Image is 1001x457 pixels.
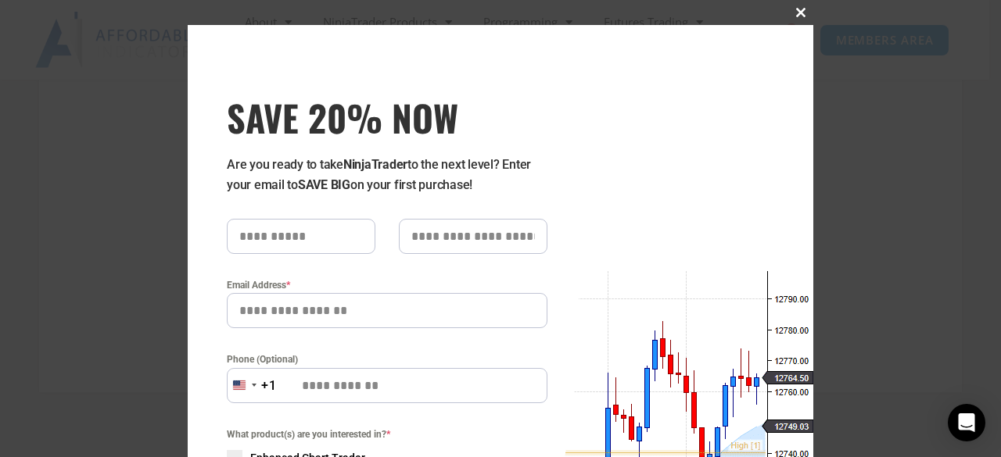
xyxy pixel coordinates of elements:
div: Open Intercom Messenger [948,404,985,441]
label: Phone (Optional) [227,352,547,367]
strong: NinjaTrader [343,157,407,172]
p: Are you ready to take to the next level? Enter your email to on your first purchase! [227,155,547,195]
span: SAVE 20% NOW [227,95,547,139]
div: +1 [261,376,277,396]
span: What product(s) are you interested in? [227,427,547,442]
button: Selected country [227,368,277,403]
strong: SAVE BIG [298,177,350,192]
label: Email Address [227,277,547,293]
